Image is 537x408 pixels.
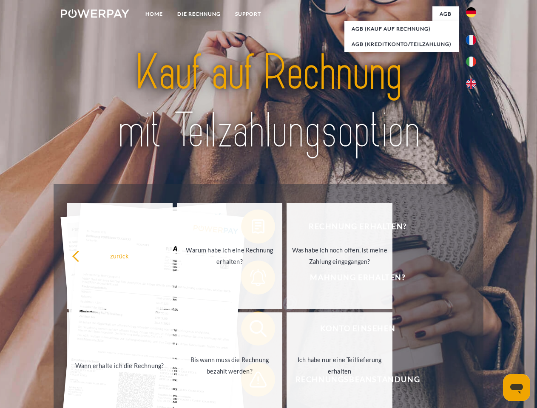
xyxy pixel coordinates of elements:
[466,57,476,67] img: it
[466,79,476,89] img: en
[432,6,459,22] a: agb
[81,41,456,163] img: title-powerpay_de.svg
[182,244,278,267] div: Warum habe ich eine Rechnung erhalten?
[292,244,387,267] div: Was habe ich noch offen, ist meine Zahlung eingegangen?
[61,9,129,18] img: logo-powerpay-white.svg
[170,6,228,22] a: DIE RECHNUNG
[182,354,278,377] div: Bis wann muss die Rechnung bezahlt werden?
[228,6,268,22] a: SUPPORT
[466,7,476,17] img: de
[138,6,170,22] a: Home
[344,37,459,52] a: AGB (Kreditkonto/Teilzahlung)
[72,250,168,261] div: zurück
[503,374,530,401] iframe: Schaltfläche zum Öffnen des Messaging-Fensters
[344,21,459,37] a: AGB (Kauf auf Rechnung)
[466,35,476,45] img: fr
[292,354,387,377] div: Ich habe nur eine Teillieferung erhalten
[287,203,392,309] a: Was habe ich noch offen, ist meine Zahlung eingegangen?
[72,360,168,371] div: Wann erhalte ich die Rechnung?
